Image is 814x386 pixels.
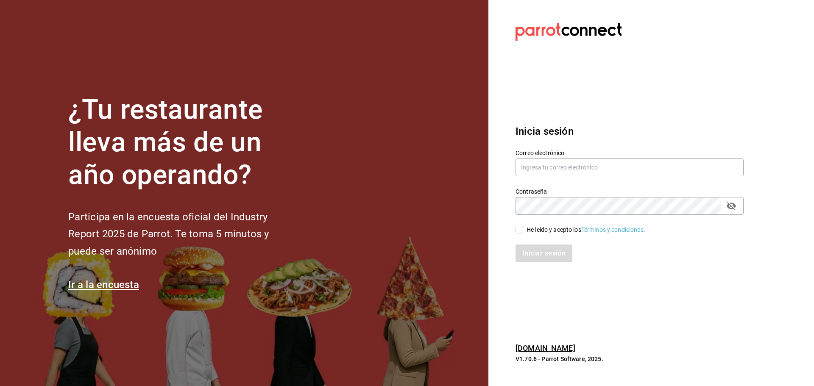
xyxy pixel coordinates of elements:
[68,94,297,191] h1: ¿Tu restaurante lleva más de un año operando?
[516,124,744,139] h3: Inicia sesión
[724,199,739,213] button: passwordField
[581,226,645,233] a: Términos y condiciones.
[516,355,744,363] p: V1.70.6 - Parrot Software, 2025.
[527,225,645,234] div: He leído y acepto los
[516,344,575,353] a: [DOMAIN_NAME]
[516,189,744,194] label: Contraseña
[516,158,744,176] input: Ingresa tu correo electrónico
[516,150,744,156] label: Correo electrónico
[68,279,139,291] a: Ir a la encuesta
[68,208,297,260] h2: Participa en la encuesta oficial del Industry Report 2025 de Parrot. Te toma 5 minutos y puede se...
